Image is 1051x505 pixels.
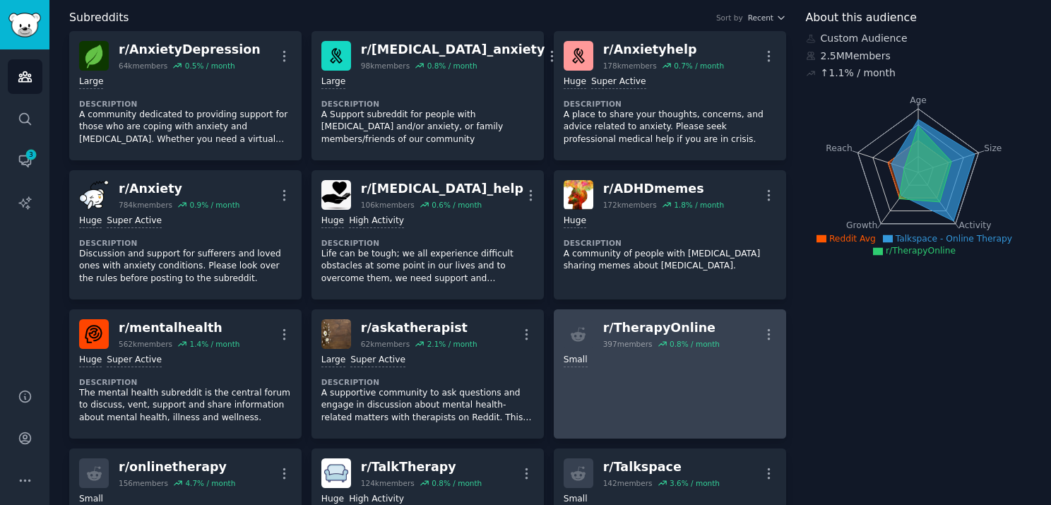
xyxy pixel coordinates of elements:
tspan: Reach [826,143,853,153]
p: The mental health subreddit is the central forum to discuss, vent, support and share information ... [79,387,292,424]
div: Custom Audience [806,31,1032,46]
p: A community of people with [MEDICAL_DATA] sharing memes about [MEDICAL_DATA]. [564,248,776,273]
a: adhd_anxietyr/[MEDICAL_DATA]_anxiety98kmembers0.8% / monthLargeDescriptionA Support subreddit for... [311,31,544,160]
dt: Description [321,377,534,387]
div: Large [321,76,345,89]
span: Recent [748,13,773,23]
div: 1.8 % / month [674,200,724,210]
a: mentalhealthr/mentalhealth562kmembers1.4% / monthHugeSuper ActiveDescriptionThe mental health sub... [69,309,302,439]
a: Anxietyhelpr/Anxietyhelp178kmembers0.7% / monthHugeSuper ActiveDescriptionA place to share your t... [554,31,786,160]
div: r/ TherapyOnline [603,319,720,337]
dt: Description [79,377,292,387]
div: r/ Anxietyhelp [603,41,724,59]
p: A Support subreddit for people with [MEDICAL_DATA] and/or anxiety, or family members/friends of o... [321,109,534,146]
a: Anxietyr/Anxiety784kmembers0.9% / monthHugeSuper ActiveDescriptionDiscussion and support for suff... [69,170,302,299]
div: 0.8 % / month [670,339,720,349]
dt: Description [564,238,776,248]
span: Subreddits [69,9,129,27]
tspan: Age [910,95,927,105]
div: 0.6 % / month [432,200,482,210]
div: 784k members [119,200,172,210]
span: Talkspace - Online Therapy [896,234,1012,244]
dt: Description [321,99,534,109]
div: r/ onlinetherapy [119,458,235,476]
div: r/ Anxiety [119,180,239,198]
div: 172k members [603,200,657,210]
tspan: Size [984,143,1002,153]
span: r/TherapyOnline [886,246,956,256]
div: 397 members [603,339,653,349]
div: r/ TalkTherapy [361,458,482,476]
div: 562k members [119,339,172,349]
div: Super Active [350,354,405,367]
img: TalkTherapy [321,458,351,488]
a: AnxietyDepressionr/AnxietyDepression64kmembers0.5% / monthLargeDescriptionA community dedicated t... [69,31,302,160]
span: 3 [25,150,37,160]
p: Life can be tough; we all experience difficult obstacles at some point in our lives and to overco... [321,248,534,285]
div: Sort by [716,13,743,23]
img: adhd_anxiety [321,41,351,71]
p: A community dedicated to providing support for those who are coping with anxiety and [MEDICAL_DAT... [79,109,292,146]
a: askatherapistr/askatherapist62kmembers2.1% / monthLargeSuper ActiveDescriptionA supportive commun... [311,309,544,439]
div: r/ AnxietyDepression [119,41,261,59]
div: r/ [MEDICAL_DATA]_anxiety [361,41,545,59]
div: Super Active [591,76,646,89]
a: r/TherapyOnline397members0.8% / monthSmall [554,309,786,439]
div: r/ mentalhealth [119,319,239,337]
div: 0.8 % / month [432,478,482,488]
div: 3.6 % / month [670,478,720,488]
div: Huge [79,215,102,228]
div: 178k members [603,61,657,71]
span: About this audience [806,9,917,27]
img: mentalhealth [79,319,109,349]
span: Reddit Avg [829,234,876,244]
img: GummySearch logo [8,13,41,37]
div: 142 members [603,478,653,488]
div: r/ ADHDmemes [603,180,724,198]
div: Huge [79,354,102,367]
div: Super Active [107,215,162,228]
img: askatherapist [321,319,351,349]
div: 64k members [119,61,167,71]
div: 0.9 % / month [189,200,239,210]
div: 1.4 % / month [189,339,239,349]
div: r/ askatherapist [361,319,477,337]
div: r/ [MEDICAL_DATA]_help [361,180,523,198]
div: 124k members [361,478,415,488]
div: 106k members [361,200,415,210]
img: depression_help [321,180,351,210]
div: Huge [564,76,586,89]
div: Large [79,76,103,89]
img: AnxietyDepression [79,41,109,71]
div: r/ Talkspace [603,458,720,476]
div: Small [564,354,588,367]
img: ADHDmemes [564,180,593,210]
p: A supportive community to ask questions and engage in discussion about mental health-related matt... [321,387,534,424]
div: 0.5 % / month [185,61,235,71]
a: ADHDmemesr/ADHDmemes172kmembers1.8% / monthHugeDescriptionA community of people with [MEDICAL_DAT... [554,170,786,299]
div: 98k members [361,61,410,71]
div: Large [321,354,345,367]
div: Huge [321,215,344,228]
tspan: Activity [958,220,991,230]
tspan: Growth [846,220,877,230]
div: 156 members [119,478,168,488]
div: Super Active [107,354,162,367]
dt: Description [79,238,292,248]
button: Recent [748,13,786,23]
div: High Activity [349,215,404,228]
div: ↑ 1.1 % / month [821,66,896,81]
div: 0.7 % / month [674,61,724,71]
div: 2.1 % / month [427,339,477,349]
div: 0.8 % / month [427,61,477,71]
p: Discussion and support for sufferers and loved ones with anxiety conditions. Please look over the... [79,248,292,285]
div: 2.5M Members [806,49,1032,64]
dt: Description [321,238,534,248]
div: 4.7 % / month [185,478,235,488]
img: Anxiety [79,180,109,210]
a: 3 [8,143,42,178]
dt: Description [564,99,776,109]
div: Huge [564,215,586,228]
div: 62k members [361,339,410,349]
p: A place to share your thoughts, concerns, and advice related to anxiety. Please seek professional... [564,109,776,146]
